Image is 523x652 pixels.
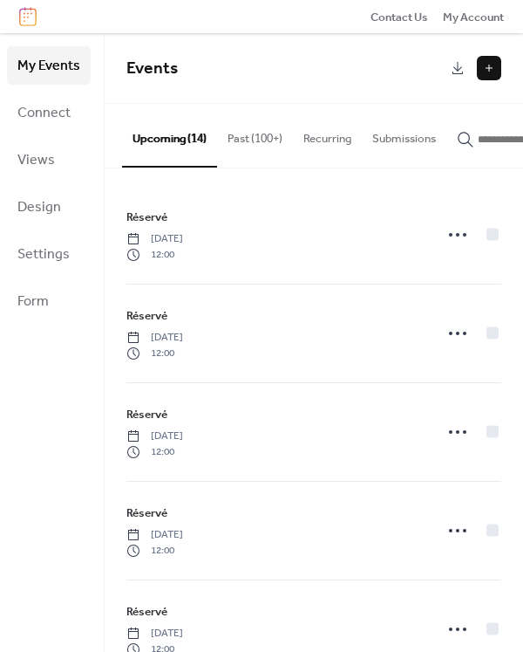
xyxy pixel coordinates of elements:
[362,104,446,165] button: Submissions
[126,406,167,423] span: Réservé
[126,306,167,326] a: Réservé
[293,104,362,165] button: Recurring
[7,188,91,226] a: Design
[126,603,167,621] span: Réservé
[126,247,183,263] span: 12:00
[17,241,70,269] span: Settings
[443,8,504,25] a: My Account
[7,235,91,273] a: Settings
[126,626,183,642] span: [DATE]
[122,104,217,167] button: Upcoming (14)
[370,9,428,26] span: Contact Us
[126,429,183,444] span: [DATE]
[126,208,167,227] a: Réservé
[7,282,91,320] a: Form
[126,504,167,523] a: Réservé
[126,231,183,247] span: [DATE]
[17,194,61,222] span: Design
[126,527,183,543] span: [DATE]
[126,52,178,85] span: Events
[17,100,71,127] span: Connect
[443,9,504,26] span: My Account
[19,7,37,26] img: logo
[370,8,428,25] a: Contact Us
[126,504,167,522] span: Réservé
[126,543,183,559] span: 12:00
[126,330,183,346] span: [DATE]
[217,104,293,165] button: Past (100+)
[17,288,49,316] span: Form
[126,209,167,226] span: Réservé
[126,346,183,361] span: 12:00
[7,141,91,179] a: Views
[7,93,91,132] a: Connect
[126,405,167,424] a: Réservé
[7,46,91,85] a: My Events
[17,147,55,175] span: Views
[17,52,80,80] span: My Events
[126,307,167,325] span: Réservé
[126,602,167,621] a: Réservé
[126,444,183,460] span: 12:00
